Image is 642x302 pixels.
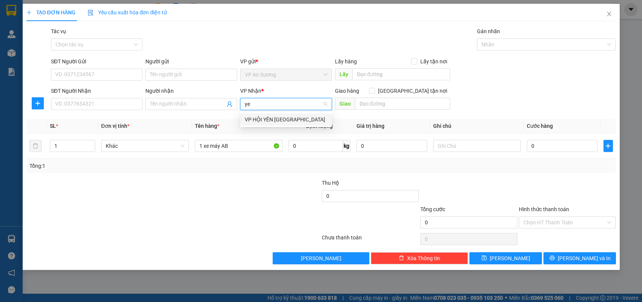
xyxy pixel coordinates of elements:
[355,98,450,110] input: Dọc đường
[543,252,616,264] button: printer[PERSON_NAME] và In
[335,58,357,64] span: Lấy hàng
[356,140,427,152] input: 0
[407,254,440,262] span: Xóa Thông tin
[481,255,487,261] span: save
[19,50,30,58] span: CC:
[335,88,359,94] span: Giao hàng
[88,10,94,16] img: icon
[430,119,524,133] th: Ghi chú
[599,4,620,25] button: Close
[519,206,569,212] label: Hình thức thanh toán
[321,233,420,247] div: Chưa thanh toán
[3,31,37,38] span: Lấy:
[352,68,450,80] input: Dọc đường
[145,87,237,95] div: Người nhận
[356,123,384,129] span: Giá trị hàng
[101,123,130,129] span: Đơn vị tính
[88,9,167,15] span: Yêu cầu xuất hóa đơn điện tử
[43,4,110,21] p: Nhận:
[245,69,327,80] span: VP An Sương
[14,30,37,38] span: vp Q12
[195,140,282,152] input: VD: Bàn, Ghế
[335,98,355,110] span: Giao
[43,22,84,30] span: 0916421599
[3,12,42,29] p: Gửi:
[43,31,110,46] span: Giao:
[32,50,59,58] span: 200.000
[195,123,219,129] span: Tên hàng
[240,57,332,66] div: VP gửi
[29,140,42,152] button: delete
[2,50,13,58] span: CR:
[51,87,143,95] div: SĐT Người Nhận
[26,10,32,15] span: plus
[343,140,350,152] span: kg
[322,180,339,186] span: Thu Hộ
[106,140,184,152] span: Khác
[3,12,35,29] span: VP An Sương
[245,115,327,124] div: VP HỘI YÊN [GEOGRAPHIC_DATA]
[417,57,450,66] span: Lấy tận nơi
[51,28,66,34] label: Tác vụ
[549,255,555,261] span: printer
[335,68,352,80] span: Lấy
[558,254,611,262] span: [PERSON_NAME] và In
[433,140,521,152] input: Ghi Chú
[371,252,468,264] button: deleteXóa Thông tin
[29,162,248,170] div: Tổng: 1
[32,97,44,109] button: plus
[50,123,56,129] span: SL
[273,252,370,264] button: [PERSON_NAME]
[420,206,445,212] span: Tổng cước
[15,50,19,58] span: 0
[145,57,237,66] div: Người gửi
[240,88,261,94] span: VP Nhận
[26,9,76,15] span: TẠO ĐƠN HÀNG
[603,140,613,152] button: plus
[477,28,500,34] label: Gán nhãn
[32,100,43,106] span: plus
[604,143,613,149] span: plus
[469,252,542,264] button: save[PERSON_NAME]
[399,255,404,261] span: delete
[240,113,332,126] div: VP HỘI YÊN HẢI LĂNG
[43,38,110,47] span: [GEOGRAPHIC_DATA]
[301,254,341,262] span: [PERSON_NAME]
[490,254,530,262] span: [PERSON_NAME]
[43,4,96,21] span: VP 330 [PERSON_NAME]
[606,11,612,17] span: close
[375,87,450,95] span: [GEOGRAPHIC_DATA] tận nơi
[51,57,143,66] div: SĐT Người Gửi
[527,123,553,129] span: Cước hàng
[227,101,233,107] span: user-add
